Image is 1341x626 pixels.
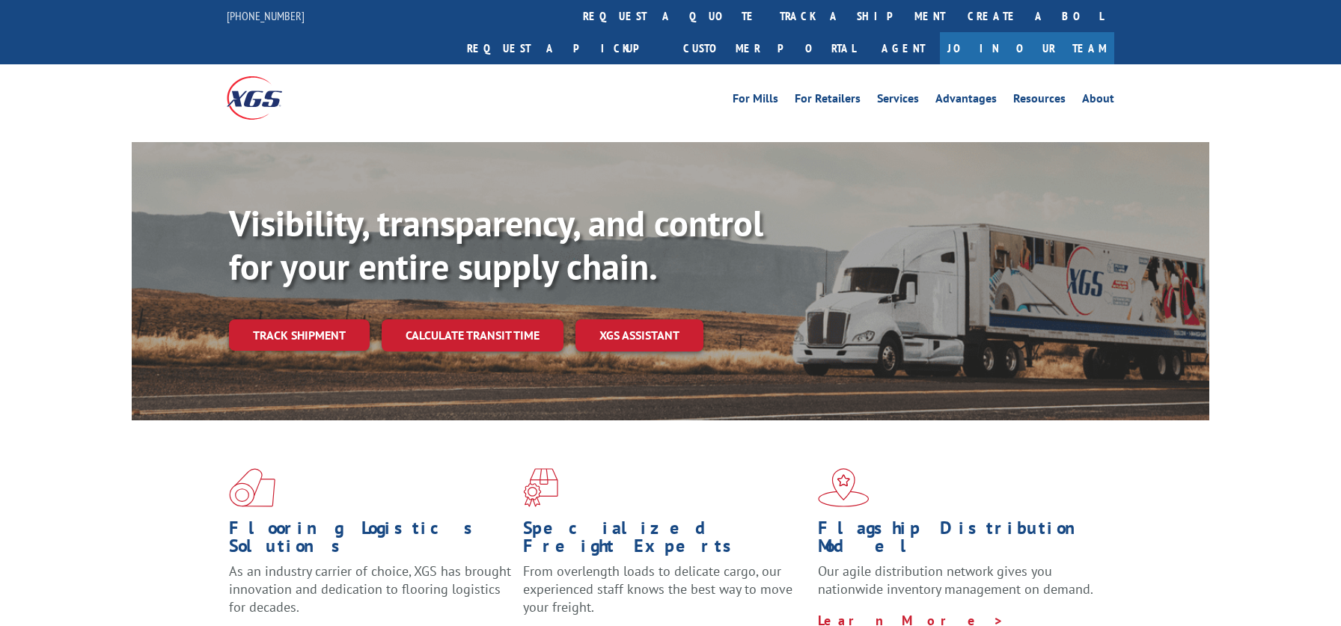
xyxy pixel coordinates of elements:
[382,319,563,352] a: Calculate transit time
[818,519,1101,562] h1: Flagship Distribution Model
[229,562,511,616] span: As an industry carrier of choice, XGS has brought innovation and dedication to flooring logistics...
[575,319,703,352] a: XGS ASSISTANT
[229,200,763,289] b: Visibility, transparency, and control for your entire supply chain.
[877,93,919,109] a: Services
[940,32,1114,64] a: Join Our Team
[229,468,275,507] img: xgs-icon-total-supply-chain-intelligence-red
[523,519,806,562] h1: Specialized Freight Experts
[818,468,870,507] img: xgs-icon-flagship-distribution-model-red
[456,32,672,64] a: Request a pickup
[227,8,305,23] a: [PHONE_NUMBER]
[935,93,997,109] a: Advantages
[672,32,867,64] a: Customer Portal
[818,562,1093,598] span: Our agile distribution network gives you nationwide inventory management on demand.
[867,32,940,64] a: Agent
[1082,93,1114,109] a: About
[1013,93,1066,109] a: Resources
[733,93,778,109] a: For Mills
[229,519,512,562] h1: Flooring Logistics Solutions
[523,468,558,507] img: xgs-icon-focused-on-flooring-red
[229,319,370,351] a: Track shipment
[795,93,861,109] a: For Retailers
